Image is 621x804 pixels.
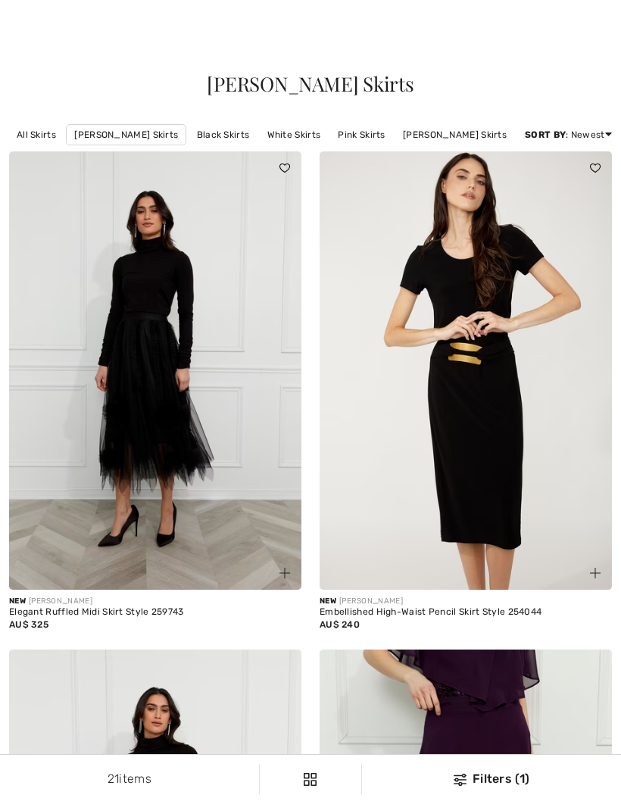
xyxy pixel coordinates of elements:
strong: Sort By [525,129,566,140]
a: White Skirts [260,125,329,145]
div: Filters (1) [371,770,612,788]
img: plus_v2.svg [279,568,290,578]
div: Elegant Ruffled Midi Skirt Style 259743 [9,607,301,618]
span: AU$ 325 [9,619,48,630]
a: All Skirts [9,125,64,145]
span: AU$ 240 [320,619,360,630]
img: Embellished High-Waist Pencil Skirt Style 254044. Black [320,151,612,590]
span: New [9,597,26,606]
img: heart_black_full.svg [590,164,601,173]
div: : Newest [525,128,612,142]
div: Embellished High-Waist Pencil Skirt Style 254044 [320,607,612,618]
a: Pink Skirts [330,125,392,145]
span: [PERSON_NAME] Skirts [207,70,414,97]
span: 21 [108,771,120,786]
img: plus_v2.svg [590,568,601,578]
a: [PERSON_NAME] Skirts [395,125,514,145]
a: [PERSON_NAME] Skirts [66,124,186,145]
img: Elegant Ruffled Midi Skirt Style 259743. Black [9,151,301,590]
img: heart_black_full.svg [279,164,290,173]
a: Black Skirts [189,125,257,145]
div: [PERSON_NAME] [9,596,301,607]
img: Filters [304,773,317,786]
span: New [320,597,336,606]
div: [PERSON_NAME] [320,596,612,607]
